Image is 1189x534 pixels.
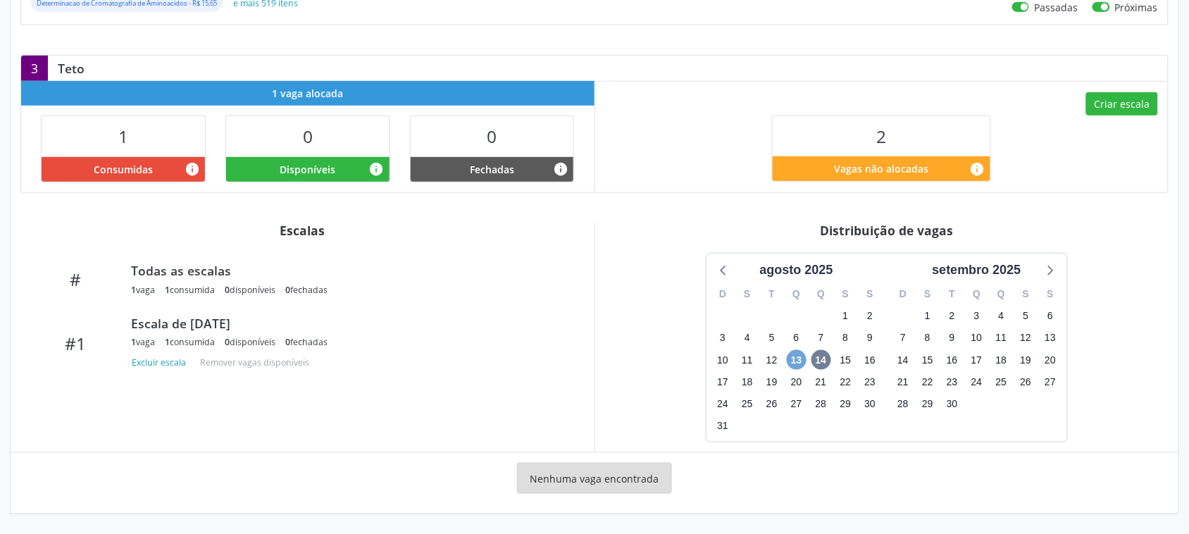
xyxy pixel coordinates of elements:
[811,350,831,370] span: quinta-feira, 14 de agosto de 2025
[967,372,987,392] span: quarta-feira, 24 de setembro de 2025
[131,284,155,296] div: vaga
[487,125,497,148] span: 0
[737,372,757,392] span: segunda-feira, 18 de agosto de 2025
[30,333,121,354] div: #1
[811,372,831,392] span: quinta-feira, 21 de agosto de 2025
[165,336,215,348] div: consumida
[893,372,913,392] span: domingo, 21 de setembro de 2025
[876,125,886,148] span: 2
[131,336,136,348] span: 1
[942,350,962,370] span: terça-feira, 16 de setembro de 2025
[916,283,940,305] div: S
[811,394,831,414] span: quinta-feira, 28 de agosto de 2025
[225,336,275,348] div: disponíveis
[1016,350,1035,370] span: sexta-feira, 19 de setembro de 2025
[893,328,913,348] span: domingo, 7 de setembro de 2025
[835,328,855,348] span: sexta-feira, 8 de agosto de 2025
[94,162,153,177] span: Consumidas
[992,328,1011,348] span: quinta-feira, 11 de setembro de 2025
[1014,283,1038,305] div: S
[918,350,938,370] span: segunda-feira, 15 de setembro de 2025
[967,328,987,348] span: quarta-feira, 10 de setembro de 2025
[369,161,385,177] i: Vagas alocadas e sem marcações associadas
[185,161,200,177] i: Vagas alocadas que possuem marcações associadas
[927,261,1027,280] div: setembro 2025
[1040,350,1060,370] span: sábado, 20 de setembro de 2025
[1016,372,1035,392] span: sexta-feira, 26 de setembro de 2025
[834,161,928,176] span: Vagas não alocadas
[754,261,839,280] div: agosto 2025
[713,394,733,414] span: domingo, 24 de agosto de 2025
[711,283,735,305] div: D
[131,353,192,372] button: Excluir escala
[517,463,672,494] div: Nenhuma vaga encontrada
[787,394,807,414] span: quarta-feira, 27 de agosto de 2025
[860,328,880,348] span: sábado, 9 de agosto de 2025
[891,283,916,305] div: D
[165,284,170,296] span: 1
[893,394,913,414] span: domingo, 28 de setembro de 2025
[942,394,962,414] span: terça-feira, 30 de setembro de 2025
[1038,283,1063,305] div: S
[762,328,782,348] span: terça-feira, 5 de agosto de 2025
[605,223,1169,238] div: Distribuição de vagas
[1016,306,1035,326] span: sexta-feira, 5 de setembro de 2025
[787,328,807,348] span: quarta-feira, 6 de agosto de 2025
[21,56,48,81] div: 3
[285,284,290,296] span: 0
[713,416,733,436] span: domingo, 31 de agosto de 2025
[835,394,855,414] span: sexta-feira, 29 de agosto de 2025
[762,394,782,414] span: terça-feira, 26 de agosto de 2025
[735,283,760,305] div: S
[860,372,880,392] span: sábado, 23 de agosto de 2025
[713,350,733,370] span: domingo, 10 de agosto de 2025
[835,372,855,392] span: sexta-feira, 22 de agosto de 2025
[1016,328,1035,348] span: sexta-feira, 12 de setembro de 2025
[918,394,938,414] span: segunda-feira, 29 de setembro de 2025
[713,328,733,348] span: domingo, 3 de agosto de 2025
[737,394,757,414] span: segunda-feira, 25 de agosto de 2025
[303,125,313,148] span: 0
[713,372,733,392] span: domingo, 17 de agosto de 2025
[970,161,985,177] i: Quantidade de vagas restantes do teto de vagas
[131,316,565,331] div: Escala de [DATE]
[131,263,565,278] div: Todas as escalas
[967,306,987,326] span: quarta-feira, 3 de setembro de 2025
[811,328,831,348] span: quinta-feira, 7 de agosto de 2025
[992,306,1011,326] span: quinta-feira, 4 de setembro de 2025
[809,283,833,305] div: Q
[48,61,94,76] div: Teto
[131,336,155,348] div: vaga
[942,306,962,326] span: terça-feira, 2 de setembro de 2025
[1086,92,1158,116] button: Criar escala
[833,283,858,305] div: S
[918,306,938,326] span: segunda-feira, 1 de setembro de 2025
[285,284,328,296] div: fechadas
[30,269,121,290] div: #
[225,284,230,296] span: 0
[992,372,1011,392] span: quinta-feira, 25 de setembro de 2025
[860,350,880,370] span: sábado, 16 de agosto de 2025
[942,372,962,392] span: terça-feira, 23 de setembro de 2025
[737,328,757,348] span: segunda-feira, 4 de agosto de 2025
[553,161,568,177] i: Vagas alocadas e sem marcações associadas que tiveram sua disponibilidade fechada
[470,162,514,177] span: Fechadas
[918,372,938,392] span: segunda-feira, 22 de setembro de 2025
[1040,328,1060,348] span: sábado, 13 de setembro de 2025
[835,306,855,326] span: sexta-feira, 1 de agosto de 2025
[737,350,757,370] span: segunda-feira, 11 de agosto de 2025
[918,328,938,348] span: segunda-feira, 8 de setembro de 2025
[787,350,807,370] span: quarta-feira, 13 de agosto de 2025
[762,350,782,370] span: terça-feira, 12 de agosto de 2025
[225,284,275,296] div: disponíveis
[784,283,809,305] div: Q
[992,350,1011,370] span: quinta-feira, 18 de setembro de 2025
[131,284,136,296] span: 1
[21,81,594,106] div: 1 vaga alocada
[285,336,290,348] span: 0
[989,283,1014,305] div: Q
[860,306,880,326] span: sábado, 2 de agosto de 2025
[835,350,855,370] span: sexta-feira, 15 de agosto de 2025
[165,336,170,348] span: 1
[940,283,964,305] div: T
